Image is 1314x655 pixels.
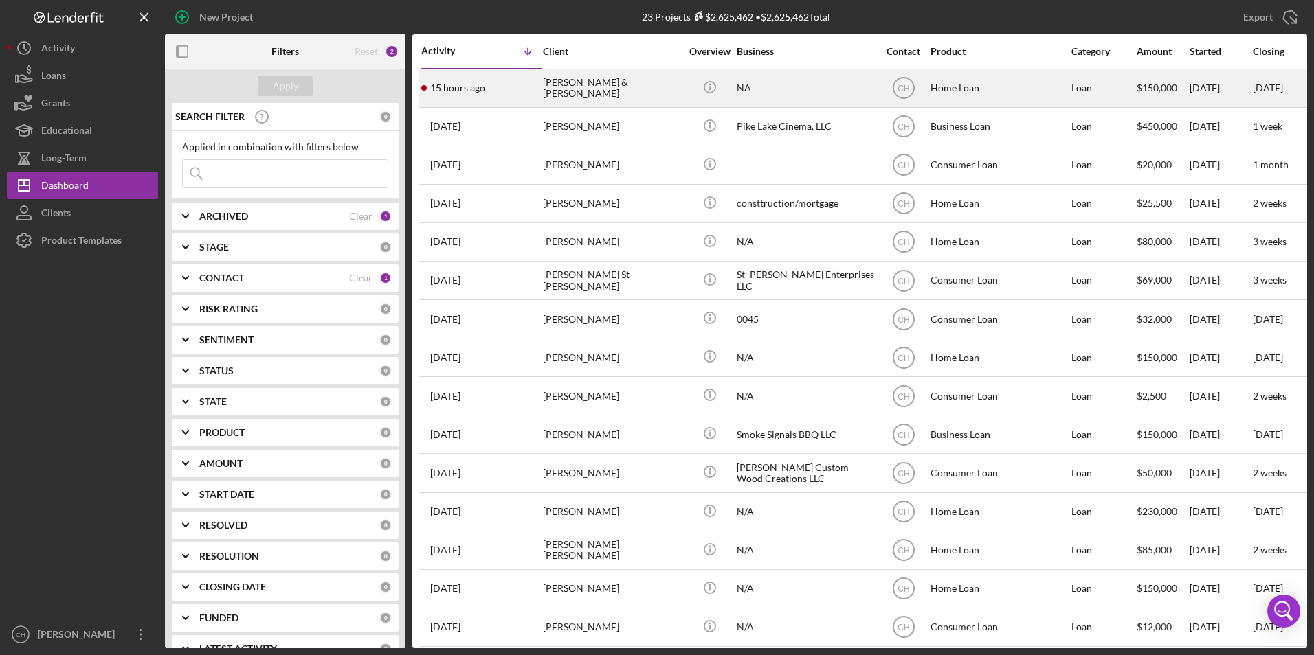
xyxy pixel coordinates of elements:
[1190,185,1251,222] div: [DATE]
[7,62,158,89] a: Loans
[931,108,1068,145] div: Business Loan
[931,301,1068,337] div: Consumer Loan
[41,34,75,65] div: Activity
[1071,301,1135,337] div: Loan
[1137,82,1177,93] span: $150,000
[737,262,874,299] div: St [PERSON_NAME] Enterprises LLC
[543,301,680,337] div: [PERSON_NAME]
[355,46,378,57] div: Reset
[1190,262,1251,299] div: [DATE]
[7,34,158,62] a: Activity
[1137,235,1172,247] span: $80,000
[7,621,158,648] button: CH[PERSON_NAME]
[41,117,92,148] div: Educational
[898,353,909,363] text: CH
[41,172,89,203] div: Dashboard
[898,276,909,286] text: CH
[430,544,460,555] time: 2025-09-11 20:09
[1137,313,1172,325] span: $32,000
[7,172,158,199] button: Dashboard
[898,199,909,209] text: CH
[379,334,392,346] div: 0
[175,111,245,122] b: SEARCH FILTER
[931,378,1068,414] div: Consumer Loan
[258,76,313,96] button: Apply
[1267,595,1300,628] div: Open Intercom Messenger
[430,198,460,209] time: 2025-10-02 14:59
[273,76,298,96] div: Apply
[1190,571,1251,607] div: [DATE]
[737,455,874,491] div: [PERSON_NAME] Custom Wood Creations LLC
[878,46,929,57] div: Contact
[7,227,158,254] button: Product Templates
[379,241,392,253] div: 0
[543,609,680,645] div: [PERSON_NAME]
[543,378,680,414] div: [PERSON_NAME]
[737,339,874,376] div: N/A
[1071,378,1135,414] div: Loan
[199,643,277,654] b: LATEST ACTIVITY
[379,643,392,655] div: 0
[1071,70,1135,106] div: Loan
[898,314,909,324] text: CH
[421,45,482,56] div: Activity
[430,621,460,632] time: 2025-08-22 19:36
[199,582,266,593] b: CLOSING DATE
[931,416,1068,452] div: Business Loan
[34,621,124,652] div: [PERSON_NAME]
[41,227,122,257] div: Product Templates
[1137,467,1172,479] span: $50,000
[430,352,460,363] time: 2025-09-23 12:07
[1190,494,1251,530] div: [DATE]
[1243,3,1273,31] div: Export
[1190,532,1251,568] div: [DATE]
[1071,339,1135,376] div: Loan
[898,238,909,247] text: CH
[931,609,1068,645] div: Consumer Loan
[931,224,1068,260] div: Home Loan
[430,82,485,93] time: 2025-10-14 23:00
[7,199,158,227] button: Clients
[898,391,909,401] text: CH
[379,303,392,315] div: 0
[199,396,227,407] b: STATE
[1253,582,1283,594] time: [DATE]
[1253,428,1283,440] time: [DATE]
[737,108,874,145] div: Pike Lake Cinema, LLC
[1190,455,1251,491] div: [DATE]
[931,185,1068,222] div: Home Loan
[199,427,245,438] b: PRODUCT
[430,506,460,517] time: 2025-09-12 04:51
[430,159,460,170] time: 2025-10-06 15:28
[1253,159,1289,170] time: 1 month
[737,378,874,414] div: N/A
[931,571,1068,607] div: Home Loan
[1190,301,1251,337] div: [DATE]
[898,469,909,479] text: CH
[271,46,299,57] b: Filters
[898,507,909,517] text: CH
[1071,609,1135,645] div: Loan
[199,612,238,623] b: FUNDED
[349,273,372,284] div: Clear
[1190,46,1251,57] div: Started
[737,609,874,645] div: N/A
[379,550,392,562] div: 0
[165,3,267,31] button: New Project
[737,224,874,260] div: N/A
[430,429,460,440] time: 2025-09-16 21:04
[898,161,909,170] text: CH
[543,262,680,299] div: [PERSON_NAME] St [PERSON_NAME]
[1190,378,1251,414] div: [DATE]
[898,430,909,439] text: CH
[199,211,248,222] b: ARCHIVED
[931,455,1068,491] div: Consumer Loan
[931,262,1068,299] div: Consumer Loan
[543,46,680,57] div: Client
[543,494,680,530] div: [PERSON_NAME]
[543,185,680,222] div: [PERSON_NAME]
[543,532,680,568] div: [PERSON_NAME] [PERSON_NAME]
[1253,274,1287,286] time: 3 weeks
